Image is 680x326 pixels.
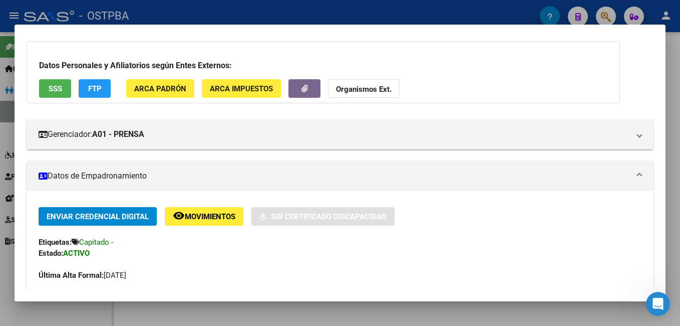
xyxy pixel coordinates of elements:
[646,292,670,316] iframe: Intercom live chat
[39,207,157,226] button: Enviar Credencial Digital
[165,207,243,226] button: Movimientos
[134,84,186,93] span: ARCA Padrón
[63,249,90,258] strong: ACTIVO
[202,79,281,98] button: ARCA Impuestos
[39,249,63,258] strong: Estado:
[39,128,629,140] mat-panel-title: Gerenciador:
[88,84,102,93] span: FTP
[47,212,149,221] span: Enviar Credencial Digital
[39,289,278,300] span: Migración Padrón Completo SSS el [DATE] 18:40:55
[27,161,653,191] mat-expansion-panel-header: Datos de Empadronamiento
[328,79,400,98] button: Organismos Ext.
[39,170,629,182] mat-panel-title: Datos de Empadronamiento
[210,84,273,93] span: ARCA Impuestos
[39,79,71,98] button: SSS
[39,60,607,72] h3: Datos Personales y Afiliatorios según Entes Externos:
[79,238,113,247] span: Capitado -
[39,238,72,247] strong: Etiquetas:
[39,271,104,280] strong: Última Alta Formal:
[92,128,144,140] strong: A01 - PRENSA
[126,79,194,98] button: ARCA Padrón
[27,119,653,149] mat-expansion-panel-header: Gerenciador:A01 - PRENSA
[185,212,235,221] span: Movimientos
[49,84,62,93] span: SSS
[251,207,395,226] button: Sin Certificado Discapacidad
[39,271,126,280] span: [DATE]
[336,85,392,94] strong: Organismos Ext.
[79,79,111,98] button: FTP
[173,210,185,222] mat-icon: remove_red_eye
[271,212,387,221] span: Sin Certificado Discapacidad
